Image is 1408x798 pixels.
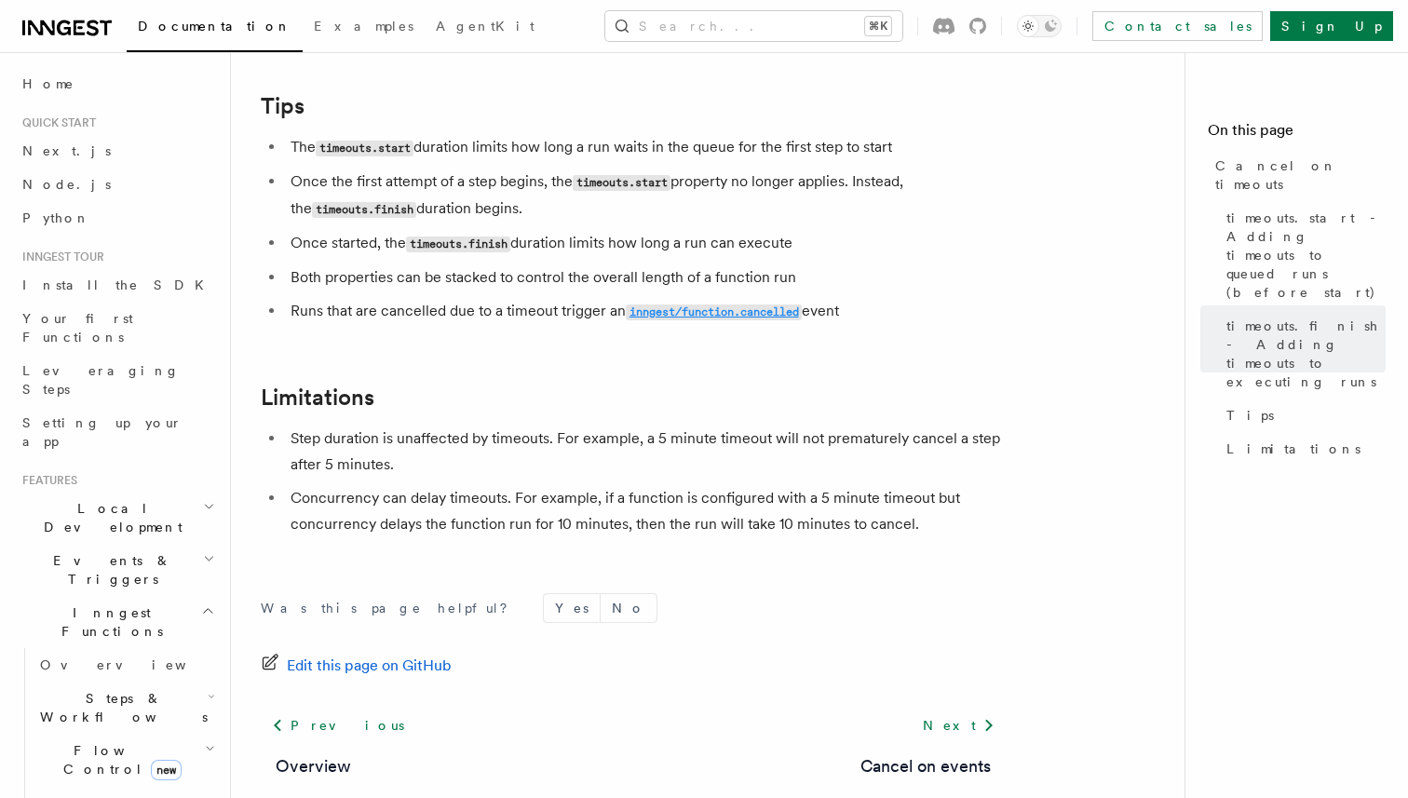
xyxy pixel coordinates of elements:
[425,6,546,50] a: AgentKit
[626,302,802,319] a: inngest/function.cancelled
[15,492,219,544] button: Local Development
[15,473,77,488] span: Features
[22,177,111,192] span: Node.js
[15,302,219,354] a: Your first Functions
[285,426,1006,478] li: Step duration is unaffected by timeouts. For example, a 5 minute timeout will not prematurely can...
[22,210,90,225] span: Python
[33,648,219,682] a: Overview
[276,753,351,779] a: Overview
[40,657,232,672] span: Overview
[312,202,416,218] code: timeouts.finish
[15,544,219,596] button: Events & Triggers
[261,653,452,679] a: Edit this page on GitHub
[912,709,1006,742] a: Next
[1092,11,1263,41] a: Contact sales
[151,760,182,780] span: new
[15,499,203,536] span: Local Development
[605,11,902,41] button: Search...⌘K
[15,168,219,201] a: Node.js
[285,169,1006,223] li: Once the first attempt of a step begins, the property no longer applies. Instead, the duration be...
[1270,11,1393,41] a: Sign Up
[1208,149,1386,201] a: Cancel on timeouts
[15,551,203,588] span: Events & Triggers
[601,594,657,622] button: No
[22,311,133,345] span: Your first Functions
[15,354,219,406] a: Leveraging Steps
[573,175,670,191] code: timeouts.start
[285,485,1006,537] li: Concurrency can delay timeouts. For example, if a function is configured with a 5 minute timeout ...
[1219,309,1386,399] a: timeouts.finish - Adding timeouts to executing runs
[33,682,219,734] button: Steps & Workflows
[865,17,891,35] kbd: ⌘K
[22,277,215,292] span: Install the SDK
[15,268,219,302] a: Install the SDK
[1219,432,1386,466] a: Limitations
[22,363,180,397] span: Leveraging Steps
[1215,156,1386,194] span: Cancel on timeouts
[860,753,991,779] a: Cancel on events
[138,19,291,34] span: Documentation
[15,201,219,235] a: Python
[316,141,413,156] code: timeouts.start
[1219,399,1386,432] a: Tips
[303,6,425,50] a: Examples
[33,734,219,786] button: Flow Controlnew
[33,741,205,778] span: Flow Control
[1226,209,1386,302] span: timeouts.start - Adding timeouts to queued runs (before start)
[1226,317,1386,391] span: timeouts.finish - Adding timeouts to executing runs
[15,67,219,101] a: Home
[127,6,303,52] a: Documentation
[15,603,201,641] span: Inngest Functions
[314,19,413,34] span: Examples
[285,230,1006,257] li: Once started, the duration limits how long a run can execute
[261,709,414,742] a: Previous
[15,406,219,458] a: Setting up your app
[285,298,1006,325] li: Runs that are cancelled due to a timeout trigger an event
[1226,406,1274,425] span: Tips
[285,134,1006,161] li: The duration limits how long a run waits in the queue for the first step to start
[15,134,219,168] a: Next.js
[261,599,521,617] p: Was this page helpful?
[22,415,183,449] span: Setting up your app
[33,689,208,726] span: Steps & Workflows
[15,250,104,264] span: Inngest tour
[22,143,111,158] span: Next.js
[1208,119,1386,149] h4: On this page
[261,385,374,411] a: Limitations
[261,93,305,119] a: Tips
[22,74,74,93] span: Home
[406,237,510,252] code: timeouts.finish
[285,264,1006,291] li: Both properties can be stacked to control the overall length of a function run
[287,653,452,679] span: Edit this page on GitHub
[626,304,802,320] code: inngest/function.cancelled
[1017,15,1062,37] button: Toggle dark mode
[544,594,600,622] button: Yes
[1219,201,1386,309] a: timeouts.start - Adding timeouts to queued runs (before start)
[1226,440,1361,458] span: Limitations
[15,596,219,648] button: Inngest Functions
[15,115,96,130] span: Quick start
[436,19,535,34] span: AgentKit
